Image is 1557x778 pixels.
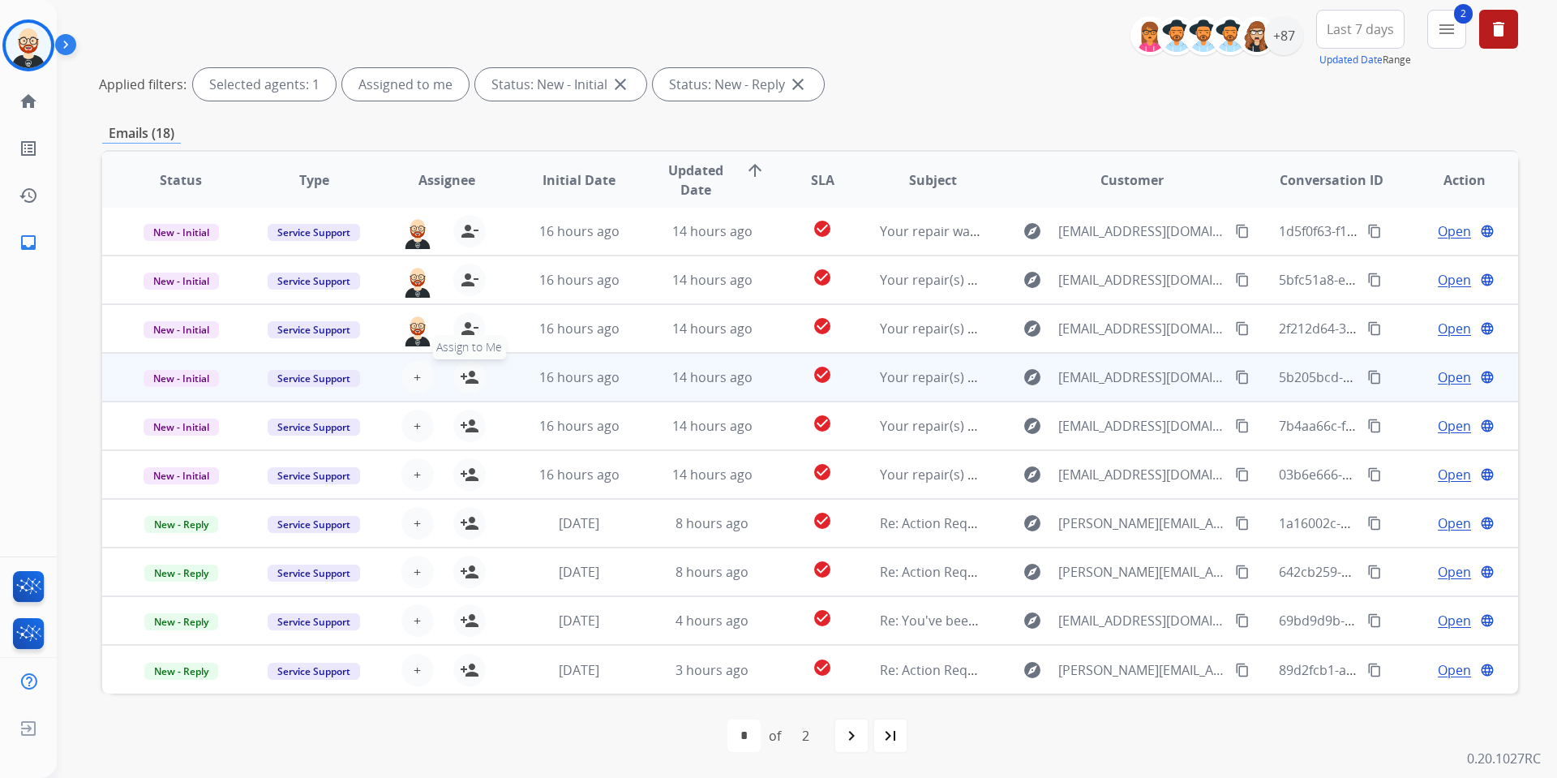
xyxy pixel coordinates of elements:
[676,563,748,581] span: 8 hours ago
[880,271,1049,289] span: Your repair(s) have shipped
[880,612,1413,630] span: Re: You've been assigned a new service order: 32bcf35c-d596-4a14-a4d9-27ce03b6edb5
[813,658,832,677] mat-icon: check_circle
[813,608,832,628] mat-icon: check_circle
[401,361,434,393] button: +
[1480,419,1495,433] mat-icon: language
[811,170,834,190] span: SLA
[144,613,218,630] span: New - Reply
[414,611,421,630] span: +
[1327,26,1394,32] span: Last 7 days
[1023,660,1042,680] mat-icon: explore
[342,68,469,101] div: Assigned to me
[880,466,1049,484] span: Your repair(s) have shipped
[1235,370,1250,385] mat-icon: content_copy
[1367,565,1382,579] mat-icon: content_copy
[813,316,832,336] mat-icon: check_circle
[659,161,733,200] span: Updated Date
[401,604,434,637] button: +
[1279,368,1529,386] span: 5b205bcd-49df-46b8-89c4-18a5697d33e2
[1279,514,1529,532] span: 1a16002c-d942-41da-83eb-3f7138bab6d4
[813,219,832,239] mat-icon: check_circle
[1023,368,1042,387] mat-icon: explore
[160,170,202,190] span: Status
[1279,466,1533,484] span: 03b6e666-a23d-4962-8b7d-b2a7a4e25281
[144,516,218,533] span: New - Reply
[1235,467,1250,482] mat-icon: content_copy
[268,419,360,436] span: Service Support
[1279,563,1523,581] span: 642cb259-01f4-47c6-ab74-f821455cd5ab
[414,416,421,436] span: +
[1058,319,1225,338] span: [EMAIL_ADDRESS][DOMAIN_NAME]
[268,370,360,387] span: Service Support
[1058,368,1225,387] span: [EMAIL_ADDRESS][DOMAIN_NAME]
[1438,368,1471,387] span: Open
[1367,321,1382,336] mat-icon: content_copy
[1467,749,1541,768] p: 0.20.1027RC
[880,368,1049,386] span: Your repair(s) have shipped
[813,462,832,482] mat-icon: check_circle
[1367,516,1382,531] mat-icon: content_copy
[559,563,599,581] span: [DATE]
[539,222,620,240] span: 16 hours ago
[1058,660,1225,680] span: [PERSON_NAME][EMAIL_ADDRESS][DOMAIN_NAME]
[880,417,1049,435] span: Your repair(s) have shipped
[268,663,360,680] span: Service Support
[813,414,832,433] mat-icon: check_circle
[6,23,51,68] img: avatar
[19,92,38,111] mat-icon: home
[909,170,957,190] span: Subject
[1489,19,1508,39] mat-icon: delete
[672,466,753,484] span: 14 hours ago
[401,264,434,298] img: agent-avatar
[1367,370,1382,385] mat-icon: content_copy
[144,565,218,582] span: New - Reply
[401,458,434,491] button: +
[144,419,219,436] span: New - Initial
[144,467,219,484] span: New - Initial
[611,75,630,94] mat-icon: close
[1235,419,1250,433] mat-icon: content_copy
[539,320,620,337] span: 16 hours ago
[1438,270,1471,290] span: Open
[1438,514,1471,533] span: Open
[268,321,360,338] span: Service Support
[1235,273,1250,287] mat-icon: content_copy
[1438,465,1471,484] span: Open
[1367,613,1382,628] mat-icon: content_copy
[1480,467,1495,482] mat-icon: language
[1480,321,1495,336] mat-icon: language
[1023,514,1042,533] mat-icon: explore
[672,271,753,289] span: 14 hours ago
[1279,612,1532,630] span: 69bd9d9b-9ac8-4799-a881-9544bad18c67
[813,560,832,579] mat-icon: check_circle
[401,312,434,346] img: agent-avatar
[676,514,748,532] span: 8 hours ago
[1319,54,1383,67] button: Updated Date
[1264,16,1303,55] div: +87
[788,75,808,94] mat-icon: close
[414,368,421,387] span: +
[1480,516,1495,531] mat-icon: language
[401,556,434,588] button: +
[1454,4,1473,24] span: 2
[559,612,599,630] span: [DATE]
[559,661,599,679] span: [DATE]
[418,170,475,190] span: Assignee
[1235,224,1250,239] mat-icon: content_copy
[672,222,753,240] span: 14 hours ago
[1058,221,1225,241] span: [EMAIL_ADDRESS][DOMAIN_NAME]
[745,161,765,180] mat-icon: arrow_upward
[1023,319,1042,338] mat-icon: explore
[401,215,434,249] img: agent-avatar
[1279,271,1517,289] span: 5bfc51a8-e4f7-4765-93d8-2e2222f1be2f
[1480,224,1495,239] mat-icon: language
[460,319,479,338] mat-icon: person_remove
[1480,565,1495,579] mat-icon: language
[672,368,753,386] span: 14 hours ago
[460,514,479,533] mat-icon: person_add
[539,271,620,289] span: 16 hours ago
[881,726,900,746] mat-icon: last_page
[1023,562,1042,582] mat-icon: explore
[19,233,38,252] mat-icon: inbox
[475,68,646,101] div: Status: New - Initial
